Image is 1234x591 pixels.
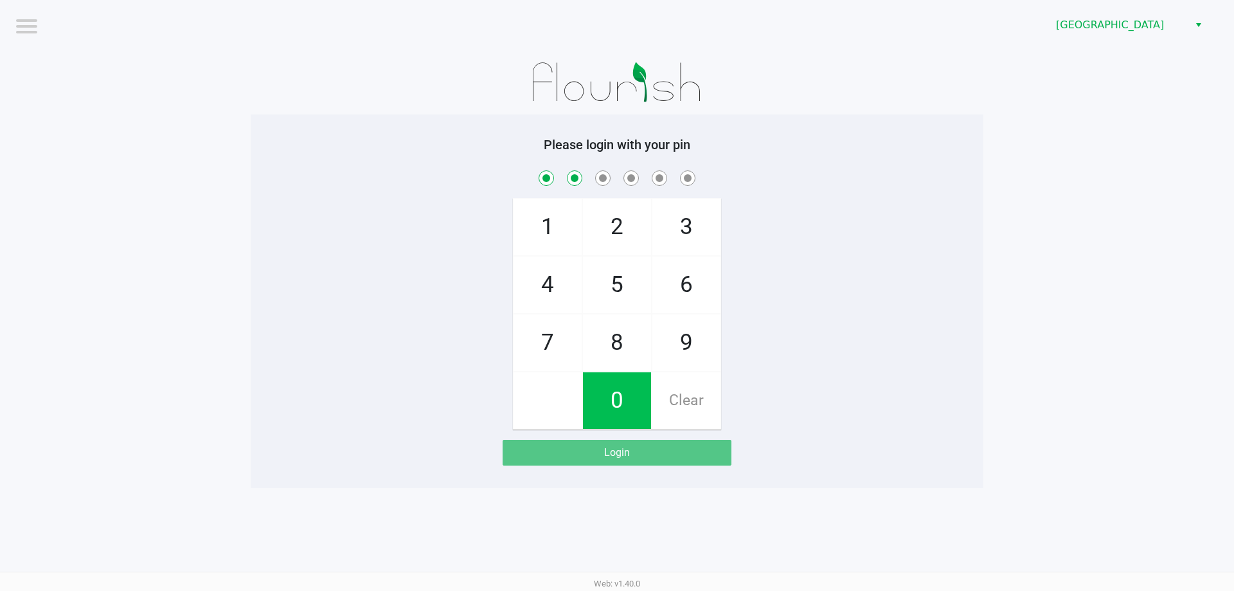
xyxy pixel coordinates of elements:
[652,257,720,313] span: 6
[652,199,720,255] span: 3
[260,137,974,152] h5: Please login with your pin
[594,579,640,588] span: Web: v1.40.0
[1189,14,1208,37] button: Select
[652,314,720,371] span: 9
[583,372,651,429] span: 0
[652,372,720,429] span: Clear
[583,257,651,313] span: 5
[1056,17,1181,33] span: [GEOGRAPHIC_DATA]
[583,314,651,371] span: 8
[514,199,582,255] span: 1
[583,199,651,255] span: 2
[514,314,582,371] span: 7
[514,257,582,313] span: 4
